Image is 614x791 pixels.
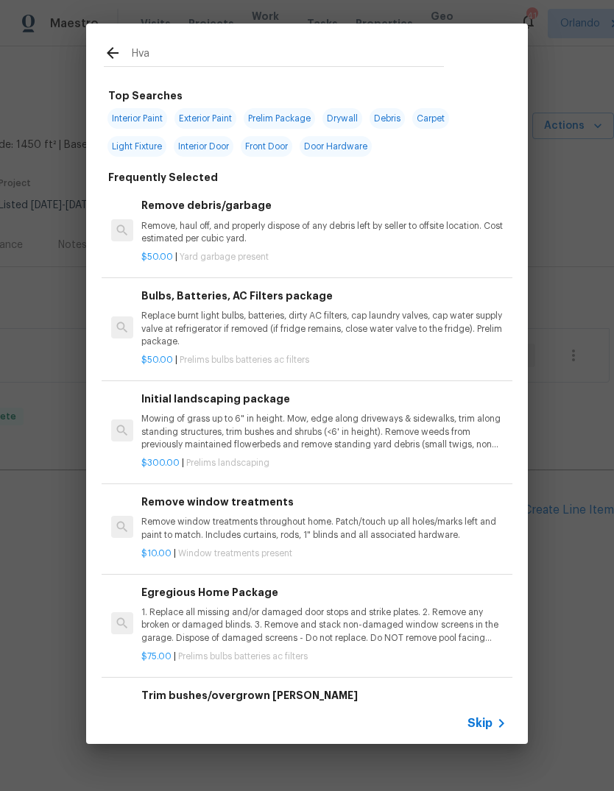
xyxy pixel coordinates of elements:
[141,310,507,347] p: Replace burnt light bulbs, batteries, dirty AC filters, cap laundry valves, cap water supply valv...
[141,549,172,558] span: $10.00
[141,251,507,263] p: |
[141,457,507,469] p: |
[244,108,315,129] span: Prelim Package
[174,108,236,129] span: Exterior Paint
[141,516,507,541] p: Remove window treatments throughout home. Patch/touch up all holes/marks left and paint to match....
[141,252,173,261] span: $50.00
[178,549,292,558] span: Window treatments present
[141,391,507,407] h6: Initial landscaping package
[141,220,507,245] p: Remove, haul off, and properly dispose of any debris left by seller to offsite location. Cost est...
[180,355,309,364] span: Prelims bulbs batteries ac filters
[141,547,507,560] p: |
[108,88,183,104] h6: Top Searches
[141,584,507,600] h6: Egregious Home Package
[141,652,172,661] span: $75.00
[322,108,362,129] span: Drywall
[141,288,507,304] h6: Bulbs, Batteries, AC Filters package
[412,108,449,129] span: Carpet
[178,652,308,661] span: Prelims bulbs batteries ac filters
[467,716,493,731] span: Skip
[370,108,405,129] span: Debris
[107,136,166,157] span: Light Fixture
[107,108,167,129] span: Interior Paint
[141,354,507,366] p: |
[186,458,269,467] span: Prelims landscaping
[141,458,180,467] span: $300.00
[241,136,292,157] span: Front Door
[141,413,507,450] p: Mowing of grass up to 6" in height. Mow, edge along driveways & sidewalks, trim along standing st...
[132,44,444,66] input: Search issues or repairs
[300,136,372,157] span: Door Hardware
[180,252,269,261] span: Yard garbage present
[141,355,173,364] span: $50.00
[141,494,507,510] h6: Remove window treatments
[108,169,218,185] h6: Frequently Selected
[141,606,507,644] p: 1. Replace all missing and/or damaged door stops and strike plates. 2. Remove any broken or damag...
[141,650,507,663] p: |
[141,197,507,213] h6: Remove debris/garbage
[174,136,233,157] span: Interior Door
[141,687,507,703] h6: Trim bushes/overgrown [PERSON_NAME]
